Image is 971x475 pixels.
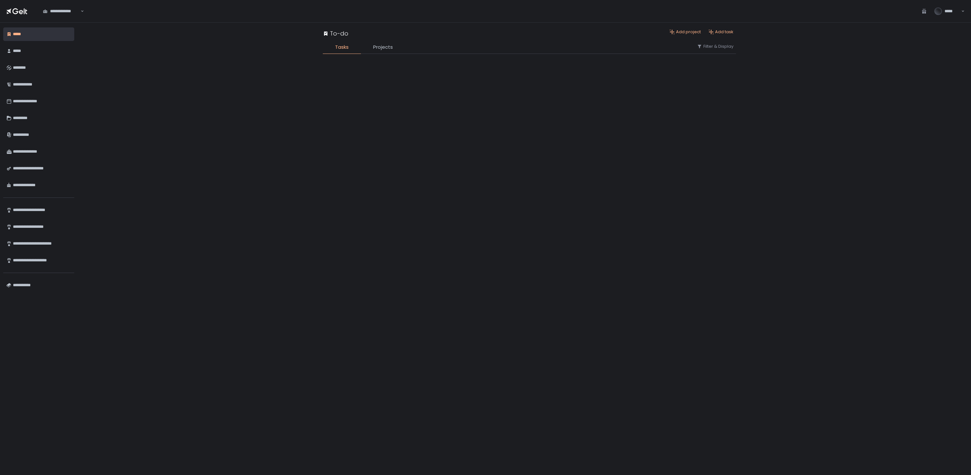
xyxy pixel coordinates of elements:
div: Search for option [39,5,84,18]
button: Add task [709,29,733,35]
span: Projects [373,44,393,51]
div: To-do [323,29,348,38]
span: Tasks [335,44,349,51]
button: Add project [669,29,701,35]
button: Filter & Display [697,44,733,49]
